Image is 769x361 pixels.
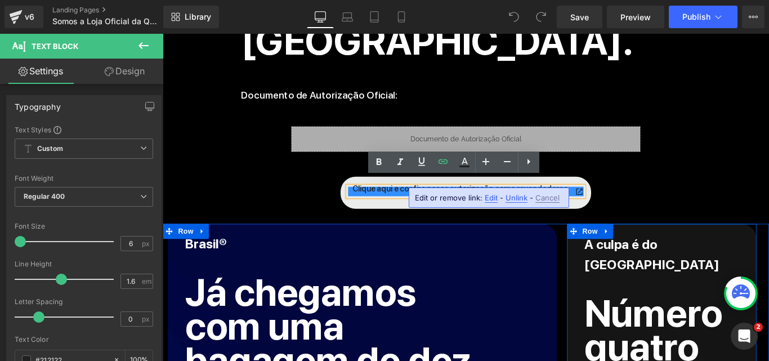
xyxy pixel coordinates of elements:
[469,213,491,230] span: Row
[361,6,388,28] a: Tablet
[15,260,153,268] div: Line Height
[32,42,78,51] span: Text Block
[620,11,651,23] span: Preview
[307,6,334,28] a: Desktop
[15,175,153,182] div: Font Weight
[37,144,63,154] b: Custom
[52,6,182,15] a: Landing Pages
[506,193,527,203] span: Unlink
[415,193,482,202] span: Edit or remove link:
[15,222,153,230] div: Font Size
[142,240,151,247] span: px
[15,96,61,112] div: Typography
[24,192,65,200] b: Regular 400
[25,227,71,244] b: Brasil®
[474,228,625,268] b: A culpa é do [GEOGRAPHIC_DATA]
[485,193,498,203] span: Edit
[5,6,43,28] a: v6
[185,12,211,22] span: Library
[754,323,763,332] span: 2
[25,309,367,347] h2: com uma
[682,12,710,21] span: Publish
[15,336,153,344] div: Text Color
[742,6,764,28] button: More
[535,193,560,203] span: Cancel
[607,6,664,28] a: Preview
[52,17,160,26] span: Somos a Loja Oficial da QCY no [GEOGRAPHIC_DATA] | Confira o Documento
[530,6,552,28] button: Redo
[570,11,589,23] span: Save
[88,61,368,76] p: Documento de Autorização Oficial:
[669,6,737,28] button: Publish
[503,6,525,28] button: Undo
[15,213,37,230] span: Row
[25,271,367,309] h2: Já chegamos
[500,193,503,202] span: -
[142,278,151,285] span: em
[491,213,506,230] a: Expand / Collapse
[388,6,415,28] a: Mobile
[731,323,758,350] iframe: Intercom live chat
[15,298,153,306] div: Letter Spacing
[15,125,153,134] div: Text Styles
[163,6,219,28] a: New Library
[208,172,473,182] a: Clique aqui e confira nossa autorização como revendedores QCY
[530,193,533,202] span: -
[37,213,52,230] a: Expand / Collapse
[142,315,151,323] span: px
[334,6,361,28] a: Laptop
[84,59,166,84] a: Design
[23,10,37,24] div: v6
